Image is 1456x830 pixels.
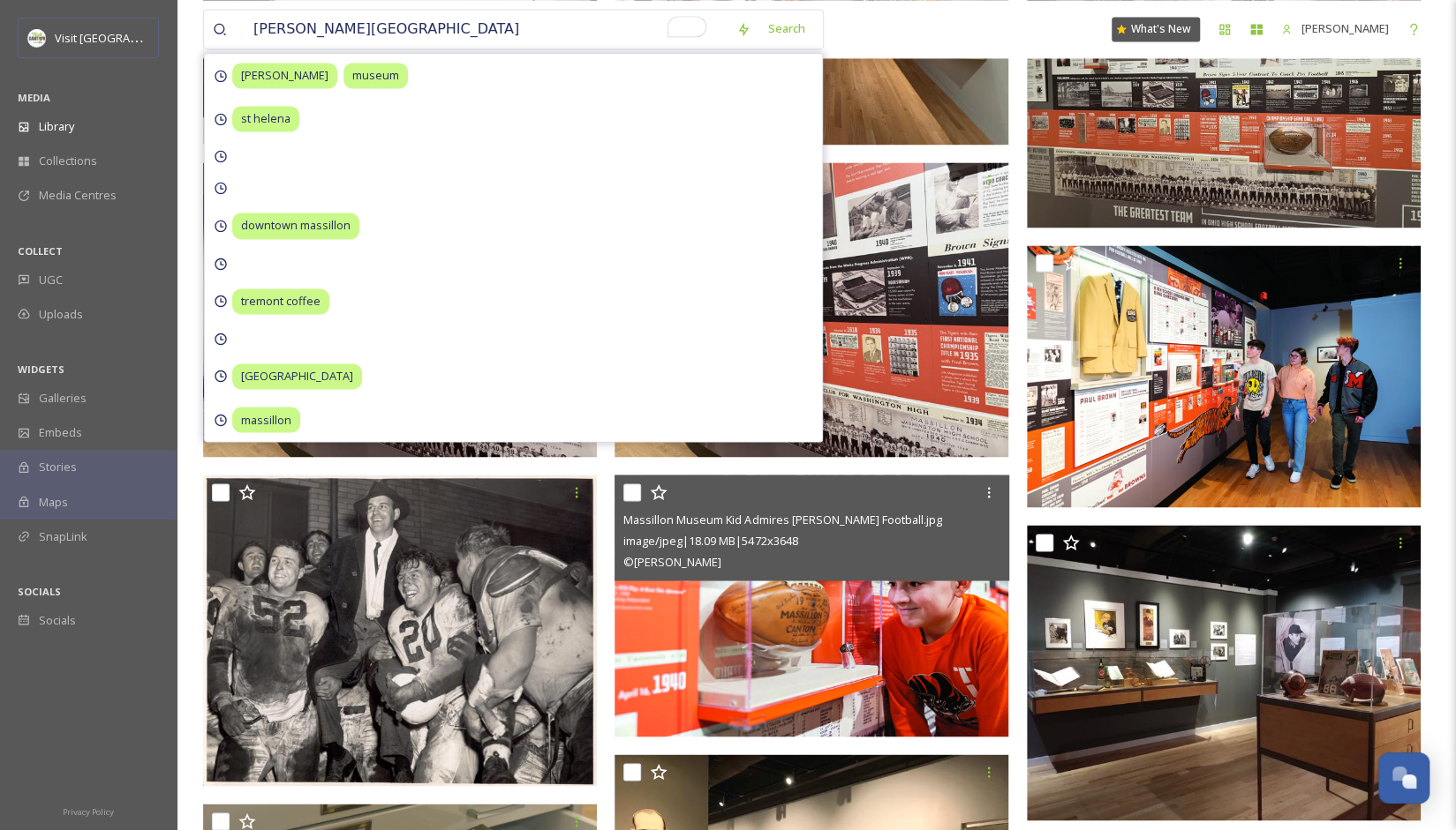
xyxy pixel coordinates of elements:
[39,494,68,511] span: Maps
[623,532,797,548] span: image/jpeg | 18.09 MB | 5472 x 3648
[18,363,64,376] span: WIDGETS
[63,806,114,818] span: Privacy Policy
[39,528,87,545] span: SnapLink
[18,244,63,258] span: COLLECT
[623,553,721,569] span: © [PERSON_NAME]
[18,91,50,104] span: MEDIA
[1027,525,1421,820] img: Paul Brown Museum 2018 photo 2.jpg
[55,29,192,46] span: Visit [GEOGRAPHIC_DATA]
[18,585,61,598] span: SOCIALS
[28,29,46,47] img: download.jpeg
[39,272,63,288] span: UGC
[39,459,77,475] span: Stories
[203,475,597,786] img: Paul Brown Historical Photo - Dirty Football Players from Massillon Museum Collection.jpg
[1378,752,1430,804] button: Open Chat
[759,11,814,46] div: Search
[39,118,74,135] span: Library
[232,288,329,314] span: tremont coffee
[1272,11,1398,46] a: [PERSON_NAME]
[39,424,82,441] span: Embeds
[245,10,728,49] input: To enrich screen reader interactions, please activate Accessibility in Grammarly extension settings
[1027,245,1421,508] img: Massillon Museum Friends Tour Paul Brown Hall of Fame.jpg
[232,213,359,238] span: downtown massillon
[623,511,941,527] span: Massillon Museum Kid Admires [PERSON_NAME] Football.jpg
[232,63,337,88] span: [PERSON_NAME]
[615,475,1008,737] img: Massillon Museum Kid Admires Paul Brown Football.jpg
[39,306,83,323] span: Uploads
[232,407,300,432] span: massillon
[1301,20,1389,36] span: [PERSON_NAME]
[232,363,362,389] span: [GEOGRAPHIC_DATA]
[39,187,117,204] span: Media Centres
[232,106,299,131] span: st helena
[39,390,87,407] span: Galleries
[39,612,76,629] span: Socials
[343,63,408,88] span: museum
[1112,17,1200,41] a: What's New
[39,153,97,169] span: Collections
[203,162,597,458] img: Massillon Museum - Paul Brown Museum - 1025-IMG_6660.jpeg
[63,800,114,821] a: Privacy Policy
